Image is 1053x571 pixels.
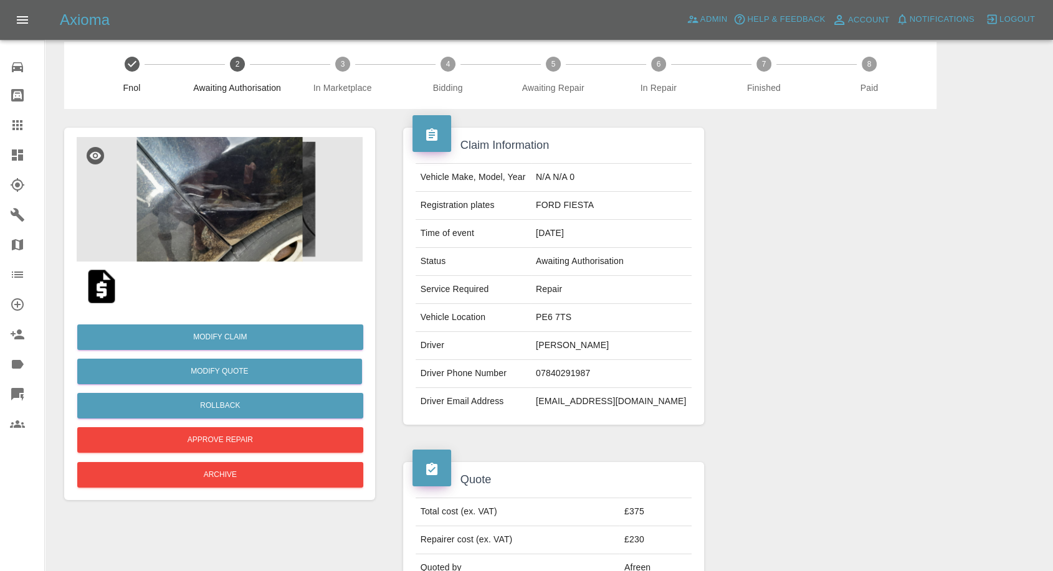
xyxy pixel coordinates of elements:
[910,12,974,27] span: Notifications
[77,393,363,418] button: Rollback
[848,13,890,27] span: Account
[747,12,825,27] span: Help & Feedback
[983,10,1038,29] button: Logout
[77,324,363,350] a: Modify Claim
[531,388,692,415] td: [EMAIL_ADDRESS][DOMAIN_NAME]
[84,82,179,94] span: Fnol
[7,5,37,35] button: Open drawer
[531,276,692,304] td: Repair
[340,60,345,68] text: 3
[60,10,110,30] h5: Axioma
[656,60,660,68] text: 6
[416,276,531,304] td: Service Required
[505,82,601,94] span: Awaiting Repair
[531,220,692,248] td: [DATE]
[531,192,692,220] td: FORD FIESTA
[716,82,811,94] span: Finished
[416,248,531,276] td: Status
[77,359,362,384] button: Modify Quote
[531,164,692,192] td: N/A N/A 0
[416,304,531,332] td: Vehicle Location
[999,12,1035,27] span: Logout
[730,10,828,29] button: Help & Feedback
[82,267,121,306] img: qt_1SF83oA4aDea5wMjTTitFJPJ
[611,82,706,94] span: In Repair
[77,427,363,453] button: Approve Repair
[416,220,531,248] td: Time of event
[445,60,450,68] text: 4
[684,10,731,29] a: Admin
[416,332,531,360] td: Driver
[416,164,531,192] td: Vehicle Make, Model, Year
[700,12,728,27] span: Admin
[416,498,619,526] td: Total cost (ex. VAT)
[235,60,239,68] text: 2
[295,82,390,94] span: In Marketplace
[189,82,285,94] span: Awaiting Authorisation
[893,10,978,29] button: Notifications
[412,137,695,154] h4: Claim Information
[77,137,363,262] img: c39b82c9-81dc-4617-8135-d01a553f359a
[416,192,531,220] td: Registration plates
[416,526,619,554] td: Repairer cost (ex. VAT)
[400,82,495,94] span: Bidding
[531,332,692,360] td: [PERSON_NAME]
[551,60,555,68] text: 5
[867,60,872,68] text: 8
[761,60,766,68] text: 7
[412,471,695,488] h4: Quote
[619,526,692,554] td: £230
[829,10,893,30] a: Account
[416,360,531,388] td: Driver Phone Number
[531,304,692,332] td: PE6 7TS
[821,82,917,94] span: Paid
[531,248,692,276] td: Awaiting Authorisation
[77,462,363,488] button: Archive
[619,498,692,526] td: £375
[531,360,692,388] td: 07840291987
[416,388,531,415] td: Driver Email Address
